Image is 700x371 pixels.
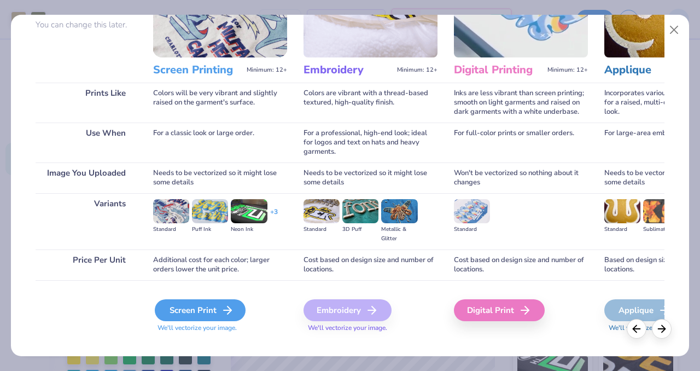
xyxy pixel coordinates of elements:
h3: Digital Printing [454,63,543,77]
span: Minimum: 12+ [397,66,437,74]
div: Digital Print [454,299,545,321]
img: Sublimated [643,199,679,223]
div: Neon Ink [231,225,267,234]
div: Sublimated [643,225,679,234]
img: Standard [454,199,490,223]
div: Use When [36,123,137,163]
div: 3D Puff [342,225,378,234]
div: Image You Uploaded [36,163,137,193]
div: For a professional, high-end look; ideal for logos and text on hats and heavy garments. [304,123,437,163]
div: Price Per Unit [36,250,137,280]
div: Applique [604,299,685,321]
div: Screen Print [155,299,246,321]
div: For a classic look or large order. [153,123,287,163]
div: Colors will be very vibrant and slightly raised on the garment's surface. [153,83,287,123]
div: Variants [36,193,137,250]
div: Cost based on design size and number of locations. [454,250,588,280]
span: Minimum: 12+ [547,66,588,74]
div: Needs to be vectorized so it might lose some details [304,163,437,193]
div: Standard [604,225,640,234]
div: Standard [153,225,189,234]
span: Minimum: 12+ [247,66,287,74]
h3: Applique [604,63,693,77]
h3: Screen Printing [153,63,242,77]
div: + 3 [270,207,278,226]
button: Close [664,20,685,40]
div: Metallic & Glitter [381,225,417,244]
div: For full-color prints or smaller orders. [454,123,588,163]
img: Standard [604,199,640,223]
div: Additional cost for each color; larger orders lower the unit price. [153,250,287,280]
p: You can change this later. [36,20,137,30]
img: Metallic & Glitter [381,199,417,223]
div: Puff Ink [192,225,228,234]
div: Won't be vectorized so nothing about it changes [454,163,588,193]
div: Inks are less vibrant than screen printing; smooth on light garments and raised on dark garments ... [454,83,588,123]
div: Needs to be vectorized so it might lose some details [153,163,287,193]
img: 3D Puff [342,199,378,223]
img: Neon Ink [231,199,267,223]
div: Standard [304,225,340,234]
img: Standard [304,199,340,223]
div: Standard [454,225,490,234]
img: Standard [153,199,189,223]
span: We'll vectorize your image. [153,323,287,333]
div: Cost based on design size and number of locations. [304,250,437,280]
h3: Embroidery [304,63,393,77]
div: Colors are vibrant with a thread-based textured, high-quality finish. [304,83,437,123]
img: Puff Ink [192,199,228,223]
div: Embroidery [304,299,392,321]
span: We'll vectorize your image. [304,323,437,333]
div: Prints Like [36,83,137,123]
